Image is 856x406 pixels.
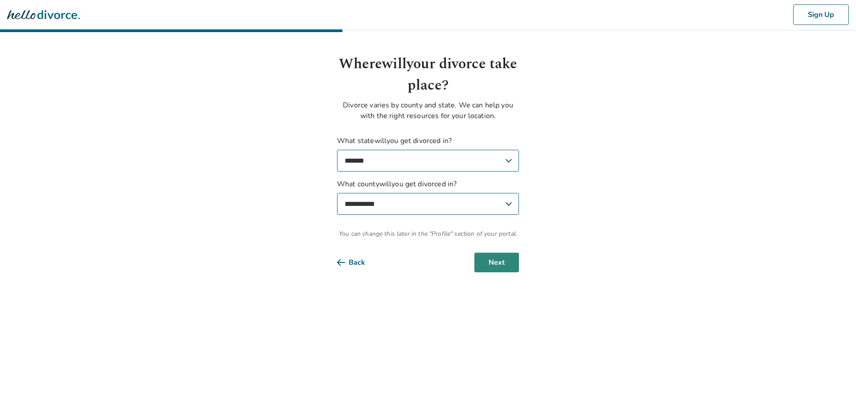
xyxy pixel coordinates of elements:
[793,4,849,25] button: Sign Up
[474,253,519,272] button: Next
[811,363,856,406] iframe: Chat Widget
[337,179,519,215] label: What county will you get divorced in?
[337,100,519,121] p: Divorce varies by county and state. We can help you with the right resources for your location.
[337,53,519,96] h1: Where will your divorce take place?
[337,193,519,215] select: What countywillyou get divorced in?
[337,229,519,238] span: You can change this later in the "Profile" section of your portal.
[337,253,379,272] button: Back
[337,135,519,172] label: What state will you get divorced in?
[337,150,519,172] select: What statewillyou get divorced in?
